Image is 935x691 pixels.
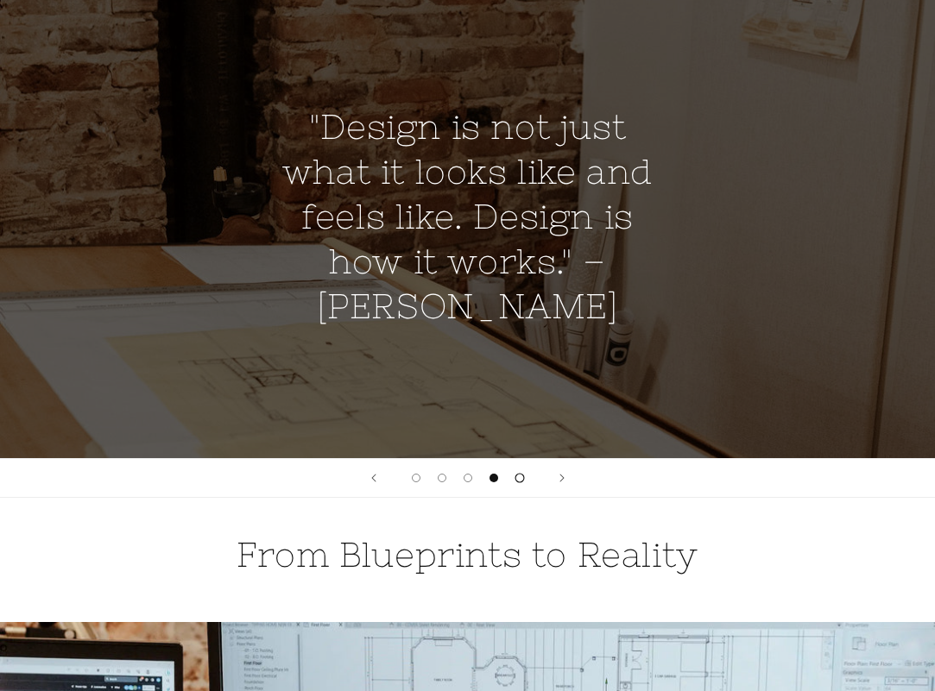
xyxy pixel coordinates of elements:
h2: "Design is not just what it looks like and feels like. Design is how it works." –[PERSON_NAME] [262,104,673,329]
button: Load slide 3 of 5 [455,465,481,491]
h2: From Blueprints to Reality [43,532,892,577]
button: Next slide [543,459,581,497]
button: Load slide 2 of 5 [429,465,455,491]
button: Load slide 5 of 5 [507,465,533,491]
button: Previous slide [355,459,393,497]
button: Load slide 4 of 5 [481,465,507,491]
button: Load slide 1 of 5 [403,465,429,491]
